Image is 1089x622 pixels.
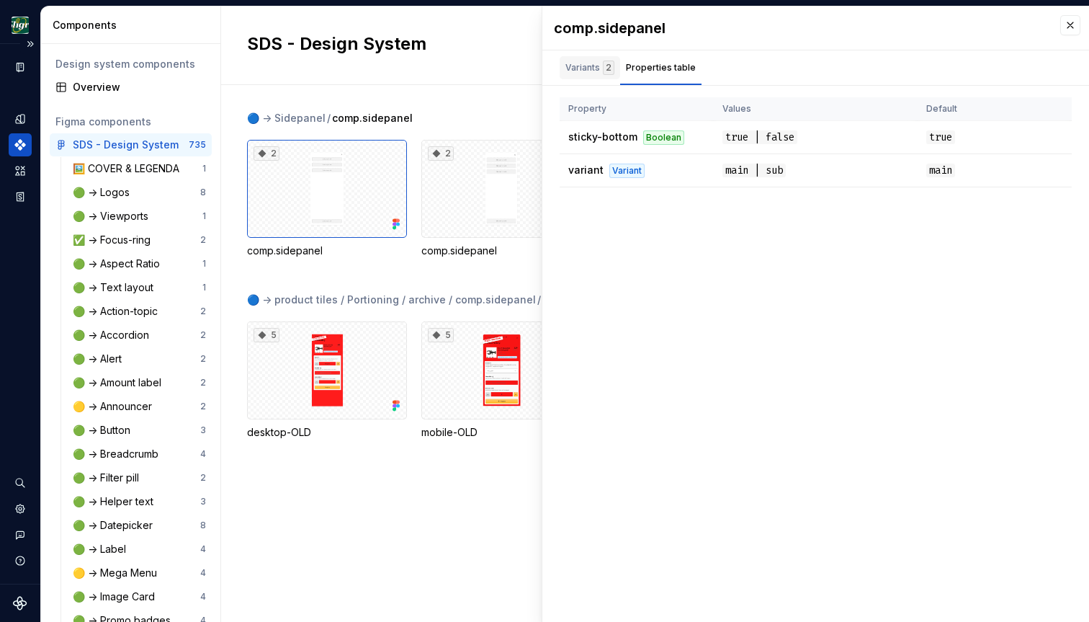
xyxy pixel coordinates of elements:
[67,585,212,608] a: 🟢 -> Image Card4
[67,300,212,323] a: 🟢 -> Action-topic2
[73,590,161,604] div: 🟢 -> Image Card
[428,146,454,161] div: 2
[53,18,215,32] div: Components
[73,566,163,580] div: 🟡 -> Mega Menu
[73,471,145,485] div: 🟢 -> Filter pill
[9,523,32,546] button: Contact support
[200,496,206,507] div: 3
[67,490,212,513] a: 🟢 -> Helper text3
[200,353,206,365] div: 2
[254,328,279,342] div: 5
[73,80,206,94] div: Overview
[247,293,536,307] div: 🔵 -> product tiles / Portioning / archive / comp.sidepanel
[67,371,212,394] a: 🟢 -> Amount label2
[67,538,212,561] a: 🟢 -> Label4
[73,352,127,366] div: 🟢 -> Alert
[73,399,158,414] div: 🟡 -> Announcer
[609,164,645,178] div: Variant
[73,447,164,461] div: 🟢 -> Breadcrumb
[73,138,179,152] div: SDS - Design System
[9,471,32,494] button: Search ⌘K
[332,111,413,125] span: comp.sidepanel
[55,115,206,129] div: Figma components
[73,494,159,509] div: 🟢 -> Helper text
[73,161,185,176] div: 🖼️ COVER & LEGENDA
[9,55,32,79] a: Documentation
[12,17,29,34] img: 1515fa79-85a1-47b9-9547-3b635611c5f8.png
[50,133,212,156] a: SDS - Design System735
[200,448,206,460] div: 4
[247,111,326,125] div: 🔵 -> Sidepanel
[67,276,212,299] a: 🟢 -> Text layout1
[202,210,206,222] div: 1
[67,466,212,489] a: 🟢 -> Filter pill2
[200,520,206,531] div: 8
[9,497,32,520] a: Settings
[73,304,163,319] div: 🟢 -> Action-topic
[67,324,212,347] a: 🟢 -> Accordion2
[9,107,32,130] a: Design tokens
[200,543,206,555] div: 4
[421,244,581,258] div: comp.sidepanel
[200,306,206,317] div: 2
[67,395,212,418] a: 🟡 -> Announcer2
[73,185,135,200] div: 🟢 -> Logos
[254,146,279,161] div: 2
[926,164,955,177] span: main
[67,228,212,252] a: ✅ -> Focus-ring2
[926,130,955,144] span: true
[9,133,32,156] a: Components
[643,130,684,145] div: Boolean
[200,377,206,388] div: 2
[327,111,331,125] span: /
[67,252,212,275] a: 🟢 -> Aspect Ratio1
[200,472,206,484] div: 2
[200,329,206,341] div: 2
[73,280,159,295] div: 🟢 -> Text layout
[67,181,212,204] a: 🟢 -> Logos8
[200,425,206,436] div: 3
[73,542,132,556] div: 🟢 -> Label
[247,244,407,258] div: comp.sidepanel
[428,328,454,342] div: 5
[202,258,206,270] div: 1
[67,514,212,537] a: 🟢 -> Datepicker8
[73,328,155,342] div: 🟢 -> Accordion
[200,187,206,198] div: 8
[73,518,158,533] div: 🟢 -> Datepicker
[421,425,581,440] div: mobile-OLD
[554,18,1046,38] div: comp.sidepanel
[421,321,581,440] div: 5mobile-OLD
[714,97,918,121] th: Values
[568,130,637,143] span: sticky-bottom
[67,347,212,370] a: 🟢 -> Alert2
[50,76,212,99] a: Overview
[20,34,40,54] button: Expand sidebar
[247,321,407,440] div: 5desktop-OLD
[568,164,604,176] span: variant
[67,419,212,442] a: 🟢 -> Button3
[200,401,206,412] div: 2
[202,163,206,174] div: 1
[67,561,212,585] a: 🟡 -> Mega Menu4
[200,567,206,579] div: 4
[73,376,167,390] div: 🟢 -> Amount label
[560,97,714,121] th: Property
[9,159,32,182] a: Assets
[9,185,32,208] a: Storybook stories
[537,293,541,307] span: /
[722,130,797,144] span: true | false
[247,140,407,258] div: 2comp.sidepanel
[73,257,166,271] div: 🟢 -> Aspect Ratio
[722,164,786,177] span: main | sub
[189,139,206,151] div: 735
[67,443,212,466] a: 🟢 -> Breadcrumb4
[247,425,407,440] div: desktop-OLD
